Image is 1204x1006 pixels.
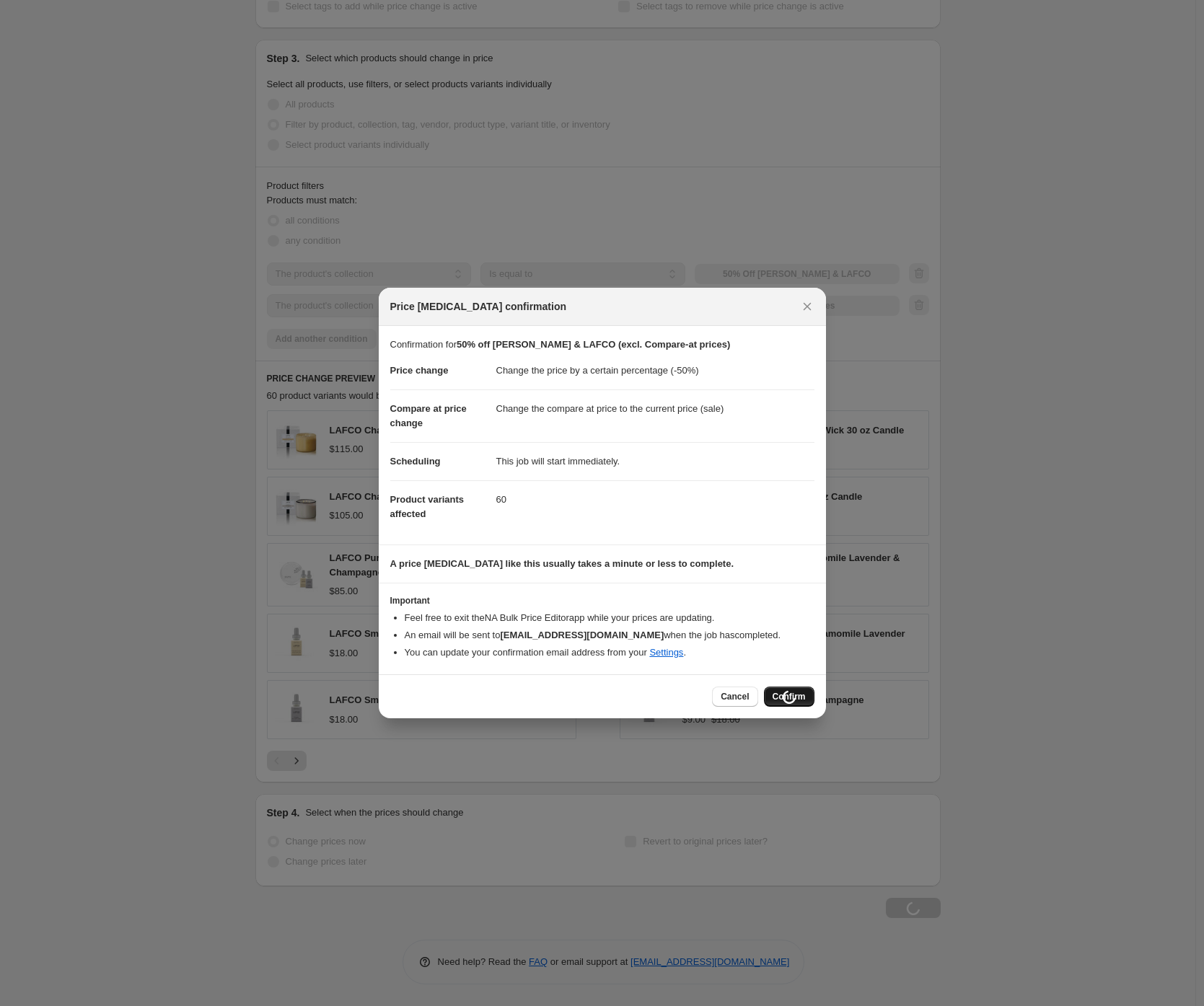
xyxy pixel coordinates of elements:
[405,628,814,643] li: An email will be sent to when the job has completed .
[496,442,814,480] dd: This job will start immediately.
[496,352,814,389] dd: Change the price by a certain percentage (-50%)
[649,647,683,658] a: Settings
[390,299,567,314] span: Price [MEDICAL_DATA] confirmation
[500,630,664,640] b: [EMAIL_ADDRESS][DOMAIN_NAME]
[405,611,814,625] li: Feel free to exit the NA Bulk Price Editor app while your prices are updating.
[390,403,467,428] span: Compare at price change
[797,296,817,317] button: Close
[390,595,814,606] h3: Important
[405,645,814,660] li: You can update your confirmation email address from your .
[712,687,757,707] button: Cancel
[496,480,814,519] dd: 60
[390,494,465,519] span: Product variants affected
[390,337,814,352] p: Confirmation for
[457,339,730,350] b: 50% off [PERSON_NAME] & LAFCO (excl. Compare-at prices)
[496,389,814,428] dd: Change the compare at price to the current price (sale)
[721,691,749,702] span: Cancel
[390,365,449,376] span: Price change
[390,558,734,569] b: A price [MEDICAL_DATA] like this usually takes a minute or less to complete.
[390,456,441,467] span: Scheduling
